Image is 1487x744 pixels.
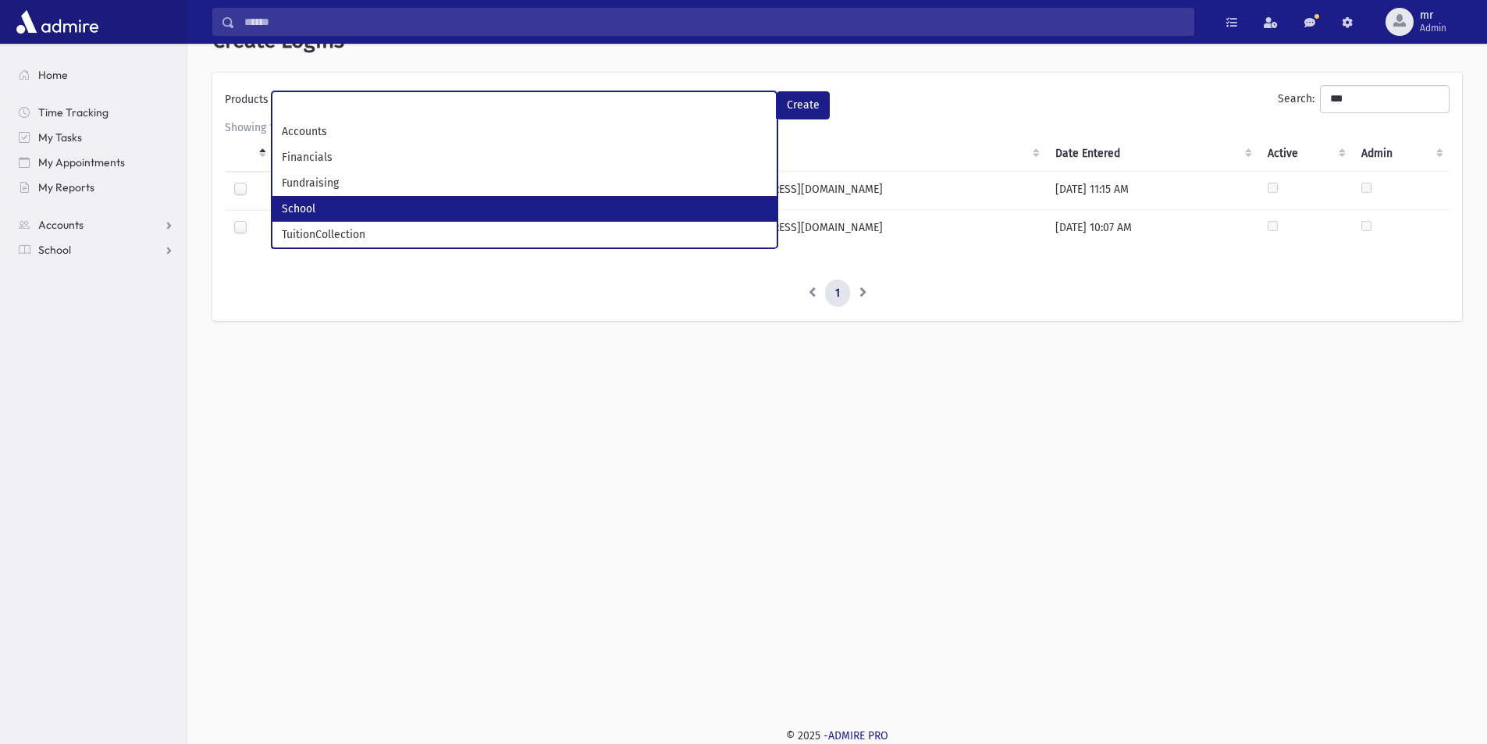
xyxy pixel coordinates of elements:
span: Home [38,68,68,82]
a: Time Tracking [6,100,187,125]
th: : activate to sort column descending [225,136,272,172]
span: Accounts [38,218,84,232]
li: Accounts [272,119,777,144]
div: Showing 1 to 2 of 2 entries (filtered from 89 total entries) [225,119,1450,136]
td: [EMAIL_ADDRESS][DOMAIN_NAME] [705,171,1046,210]
span: School [38,243,71,257]
td: [EMAIL_ADDRESS][DOMAIN_NAME] [705,210,1046,248]
li: Financials [272,144,777,170]
a: 1 [825,279,850,308]
th: Admin : activate to sort column ascending [1352,136,1450,172]
span: Admin [1420,22,1446,34]
a: My Appointments [6,150,187,175]
span: My Reports [38,180,94,194]
div: © 2025 - [212,728,1462,744]
a: School [6,237,187,262]
span: mr [1420,9,1446,22]
img: AdmirePro [12,6,102,37]
label: Search: [1278,85,1450,113]
th: Active : activate to sort column ascending [1258,136,1352,172]
li: Fundraising [272,170,777,196]
a: ADMIRE PRO [828,729,888,742]
a: My Tasks [6,125,187,150]
td: [DATE] 11:15 AM [1046,171,1258,210]
input: Search [235,8,1194,36]
li: School [272,196,777,222]
button: Create [777,91,830,119]
a: Accounts [6,212,187,237]
a: My Reports [6,175,187,200]
a: Home [6,62,187,87]
span: My Tasks [38,130,82,144]
input: Search: [1320,85,1450,113]
li: TuitionCollection [272,222,777,247]
th: EMail : activate to sort column ascending [705,136,1046,172]
span: My Appointments [38,155,125,169]
span: Time Tracking [38,105,109,119]
label: Products [225,91,272,113]
td: [DATE] 10:07 AM [1046,210,1258,248]
th: Date Entered : activate to sort column ascending [1046,136,1258,172]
